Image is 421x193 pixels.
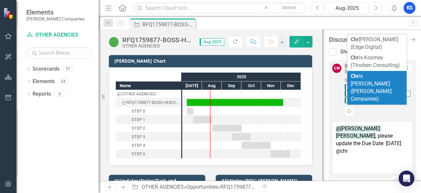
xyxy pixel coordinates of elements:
[116,141,181,150] div: Task: Start date: 2025-10-01 End date: 2025-11-15
[271,150,290,157] div: Task: Start date: 2025-11-15 End date: 2025-12-15
[399,171,414,186] div: Open Intercom Messenger
[33,90,51,98] a: Reports
[222,81,241,90] div: Sep
[282,5,296,10] span: Search
[26,16,85,21] small: [PERSON_NAME] Companies
[116,141,181,150] div: STEP 4
[116,90,181,98] div: OTHER AGENCIES
[345,77,413,103] span: Submitted
[182,81,202,90] div: Jul
[33,65,60,73] a: Scorecards
[351,36,398,50] span: [PERSON_NAME] (Edge Digital)
[187,99,283,106] div: Task: Start date: 2025-07-08 End date: 2025-12-04
[133,2,307,14] input: Search ClearPoint...
[132,141,145,150] div: STEP 4
[326,2,368,14] button: Aug-2025
[109,37,119,47] img: Active
[33,78,55,85] a: Elements
[142,20,194,29] div: RFQ1759877-BOSS-HUDOIG-GSAMAS (Business Operations Support Services)
[122,44,193,48] div: OTHER AGENCIES
[212,125,242,132] div: Task: Start date: 2025-08-17 End date: 2025-10-01
[281,81,301,90] div: Dec
[261,81,281,90] div: Nov
[132,115,145,124] div: STEP 1
[351,54,359,61] b: Chr
[332,121,413,174] textarea: @[PERSON_NAME] [PERSON_NAME], please update the Due Date: [DATE] @chr
[340,48,376,56] div: Show Resolved
[122,90,156,98] div: OTHER AGENCIES
[187,108,193,114] div: Task: Start date: 2025-07-08 End date: 2025-07-18
[132,107,145,115] div: STEP 0
[141,184,184,190] a: OTHER AGENCIES
[26,31,92,39] a: OTHER AGENCIES
[116,107,181,115] div: STEP 0
[132,133,145,141] div: STEP 3
[186,184,218,190] a: Opportunities
[221,178,309,188] h3: AQ:Notes (POC: [PERSON_NAME])([URL][DOMAIN_NAME])
[220,184,402,190] div: RFQ1759877-BOSS-HUDOIG-GSAMAS (Business Operations Support Services)
[116,133,181,141] div: Task: Start date: 2025-09-16 End date: 2025-10-15
[182,73,301,81] div: 2025
[116,150,181,158] div: Task: Start date: 2025-11-15 End date: 2025-12-15
[241,81,261,90] div: Oct
[272,3,305,13] button: Search
[116,133,181,141] div: STEP 3
[114,178,202,188] h3: H:Updates/Notes/Task and Assignments (PdM/PM)
[351,73,392,102] span: is [PERSON_NAME] ([PERSON_NAME] Companies)
[242,142,271,149] div: Task: Start date: 2025-10-01 End date: 2025-11-15
[26,47,92,59] input: Search Below...
[345,69,356,74] small: [DATE]
[127,98,179,107] div: RFQ1759877-BOSS-HUDOIG-GSAMAS (Business Operations Support Services)
[345,97,381,103] span: [PERSON_NAME]
[200,38,224,46] span: Aug-2025
[116,90,181,98] div: Task: OTHER AGENCIES Start date: 2025-07-08 End date: 2025-07-09
[351,36,359,43] b: Chr
[345,84,381,90] span: [PERSON_NAME]
[332,64,341,73] div: CW
[328,4,366,12] div: Aug-2025
[132,150,145,158] div: STEP 5
[3,8,15,19] img: ClearPoint Strategy
[345,91,410,97] span: [PERSON_NAME] [PERSON_NAME]
[351,73,359,79] b: Chr
[351,54,400,68] span: is Koomey (Thorben Consulting)
[329,36,406,43] div: Discussion
[63,66,73,72] div: 57
[116,115,181,124] div: STEP 1
[116,115,181,124] div: Task: Start date: 2025-07-18 End date: 2025-08-17
[132,183,255,191] div: » »
[116,107,181,115] div: Task: Start date: 2025-07-08 End date: 2025-07-18
[122,36,193,44] div: RFQ1759877-BOSS-HUDOIG-GSAMAS (Business Operations Support Services)
[232,133,251,140] div: Task: Start date: 2025-09-16 End date: 2025-10-15
[193,116,212,123] div: Task: Start date: 2025-07-18 End date: 2025-08-17
[132,124,145,133] div: STEP 2
[116,98,181,107] div: Task: Start date: 2025-07-08 End date: 2025-12-04
[404,2,415,14] button: KS
[116,124,181,133] div: Task: Start date: 2025-08-17 End date: 2025-10-01
[116,98,181,107] div: RFQ1759877-BOSS-HUDOIG-GSAMAS (Business Operations Support Services)
[114,58,309,63] h3: [PERSON_NAME] Chart
[54,91,65,97] div: 9
[116,81,181,90] div: Name
[202,81,222,90] div: Aug
[26,8,85,16] span: Elements
[116,150,181,158] div: STEP 5
[116,124,181,133] div: STEP 2
[58,79,68,84] div: 54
